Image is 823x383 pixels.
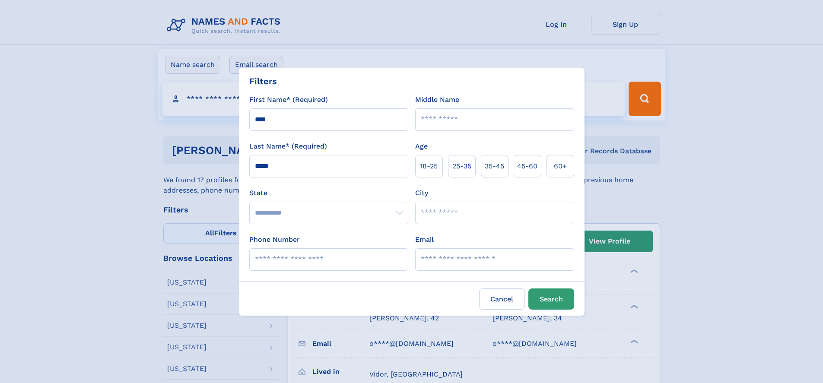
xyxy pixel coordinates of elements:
[249,95,328,105] label: First Name* (Required)
[249,188,408,198] label: State
[415,141,428,152] label: Age
[554,161,567,171] span: 60+
[415,234,434,245] label: Email
[249,234,300,245] label: Phone Number
[517,161,537,171] span: 45‑60
[485,161,504,171] span: 35‑45
[528,288,574,310] button: Search
[249,75,277,88] div: Filters
[249,141,327,152] label: Last Name* (Required)
[415,95,459,105] label: Middle Name
[479,288,525,310] label: Cancel
[420,161,438,171] span: 18‑25
[452,161,471,171] span: 25‑35
[415,188,428,198] label: City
